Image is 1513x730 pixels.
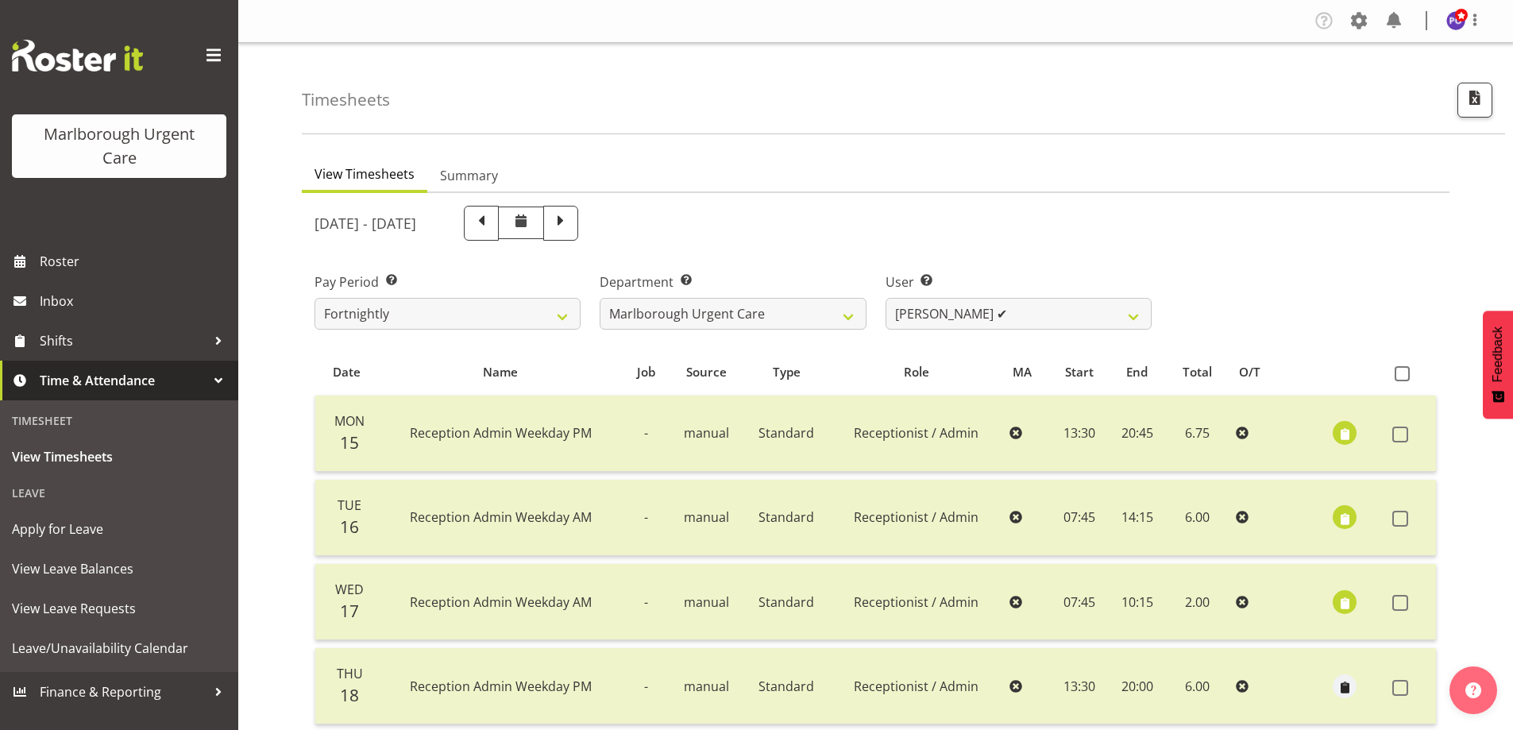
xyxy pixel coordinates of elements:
[684,424,729,442] span: manual
[854,593,978,611] span: Receptionist / Admin
[40,329,206,353] span: Shifts
[1065,363,1094,381] span: Start
[12,636,226,660] span: Leave/Unavailability Calendar
[4,549,234,589] a: View Leave Balances
[684,508,729,526] span: manual
[40,369,206,392] span: Time & Attendance
[335,581,364,598] span: Wed
[4,437,234,477] a: View Timesheets
[1239,363,1260,381] span: O/T
[4,628,234,668] a: Leave/Unavailability Calendar
[4,404,234,437] div: Timesheet
[1465,682,1481,698] img: help-xxl-2.png
[334,412,365,430] span: Mon
[1050,648,1109,724] td: 13:30
[40,289,230,313] span: Inbox
[1126,363,1148,381] span: End
[1491,326,1505,382] span: Feedback
[773,363,801,381] span: Type
[483,363,518,381] span: Name
[315,214,416,232] h5: [DATE] - [DATE]
[1110,564,1166,640] td: 10:15
[338,496,361,514] span: Tue
[410,424,592,442] span: Reception Admin Weekday PM
[315,272,581,292] label: Pay Period
[340,600,359,622] span: 17
[340,516,359,538] span: 16
[410,508,592,526] span: Reception Admin Weekday AM
[12,557,226,581] span: View Leave Balances
[644,678,648,695] span: -
[302,91,390,109] h4: Timesheets
[743,480,830,556] td: Standard
[12,597,226,620] span: View Leave Requests
[1183,363,1212,381] span: Total
[854,424,978,442] span: Receptionist / Admin
[1483,311,1513,419] button: Feedback - Show survey
[1050,396,1109,472] td: 13:30
[743,564,830,640] td: Standard
[1165,648,1229,724] td: 6.00
[4,589,234,628] a: View Leave Requests
[410,678,592,695] span: Reception Admin Weekday PM
[644,508,648,526] span: -
[12,517,226,541] span: Apply for Leave
[1446,11,1465,30] img: payroll-officer11877.jpg
[743,396,830,472] td: Standard
[28,122,210,170] div: Marlborough Urgent Care
[40,680,206,704] span: Finance & Reporting
[1110,648,1166,724] td: 20:00
[1165,480,1229,556] td: 6.00
[1165,564,1229,640] td: 2.00
[337,665,363,682] span: Thu
[637,363,655,381] span: Job
[1050,564,1109,640] td: 07:45
[4,509,234,549] a: Apply for Leave
[854,508,978,526] span: Receptionist / Admin
[315,164,415,183] span: View Timesheets
[440,166,498,185] span: Summary
[40,249,230,273] span: Roster
[1110,396,1166,472] td: 20:45
[886,272,1152,292] label: User
[1457,83,1492,118] button: Export CSV
[410,593,592,611] span: Reception Admin Weekday AM
[1165,396,1229,472] td: 6.75
[340,431,359,454] span: 15
[644,424,648,442] span: -
[340,684,359,706] span: 18
[684,593,729,611] span: manual
[12,40,143,71] img: Rosterit website logo
[644,593,648,611] span: -
[686,363,727,381] span: Source
[4,477,234,509] div: Leave
[333,363,361,381] span: Date
[1050,480,1109,556] td: 07:45
[854,678,978,695] span: Receptionist / Admin
[684,678,729,695] span: manual
[12,445,226,469] span: View Timesheets
[600,272,866,292] label: Department
[743,648,830,724] td: Standard
[1110,480,1166,556] td: 14:15
[904,363,929,381] span: Role
[1013,363,1032,381] span: MA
